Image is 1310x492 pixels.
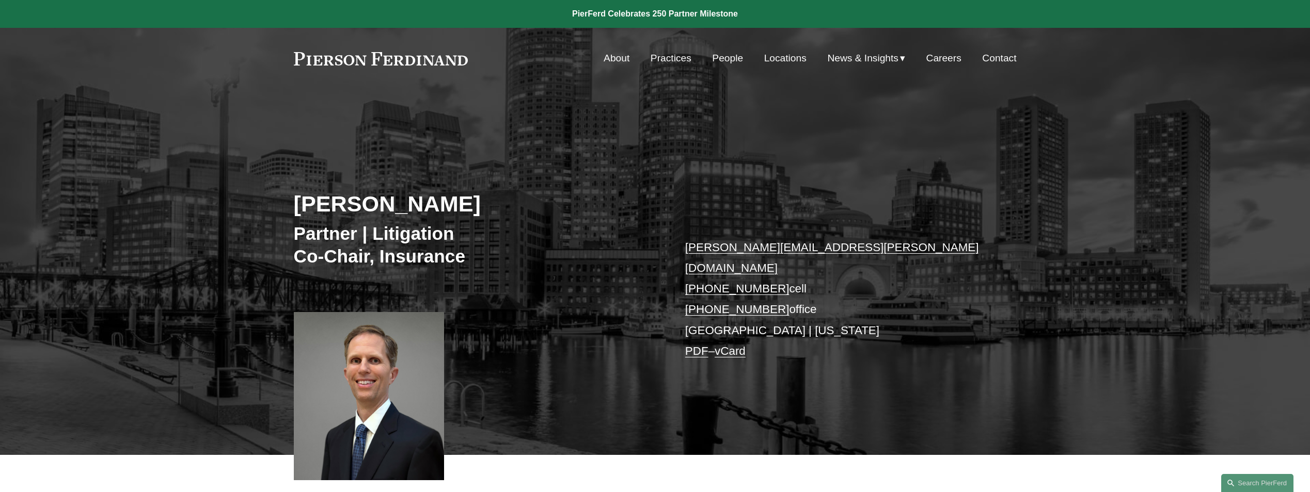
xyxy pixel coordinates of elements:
[685,282,790,295] a: [PHONE_NUMBER]
[1221,474,1293,492] a: Search this site
[827,48,905,68] a: folder dropdown
[685,345,708,357] a: PDF
[294,222,655,267] h3: Partner | Litigation Co-Chair, Insurance
[294,190,655,217] h2: [PERSON_NAME]
[715,345,746,357] a: vCard
[604,48,629,68] a: About
[685,241,979,274] a: [PERSON_NAME][EMAIL_ADDRESS][PERSON_NAME][DOMAIN_NAME]
[827,50,898,68] span: News & Insights
[685,237,986,362] p: cell office [GEOGRAPHIC_DATA] | [US_STATE] –
[651,48,691,68] a: Practices
[685,303,790,316] a: [PHONE_NUMBER]
[982,48,1016,68] a: Contact
[926,48,961,68] a: Careers
[764,48,807,68] a: Locations
[712,48,743,68] a: People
